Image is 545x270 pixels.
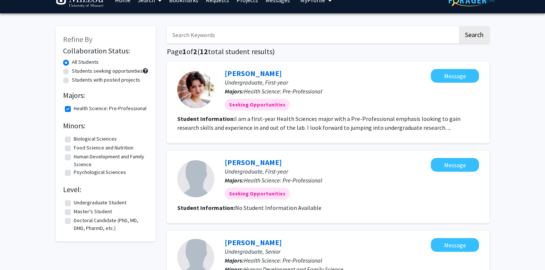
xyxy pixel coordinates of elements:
mat-chip: Seeking Opportunities [225,188,290,200]
span: No Student Information Available [235,204,321,211]
label: Master's Student [74,208,112,215]
mat-chip: Seeking Opportunities [225,99,290,111]
a: [PERSON_NAME] [225,158,282,167]
span: Health Science: Pre-Professional [244,177,322,184]
label: Undergraduate Student [74,199,126,207]
label: Biological Sciences [74,135,117,143]
label: Health Science: Pre-Professional [74,105,146,112]
h1: Page of ( total student results) [167,47,489,56]
a: [PERSON_NAME] [225,238,282,247]
span: Health Science: Pre-Professional [244,88,322,95]
button: Message Mars Finley [431,69,479,83]
span: 12 [200,47,208,56]
label: Food Science and Nutrition [74,144,133,152]
h2: Collaboration Status: [63,46,148,55]
label: Doctoral Candidate (PhD, MD, DMD, PharmD, etc.) [74,217,146,232]
span: Undergraduate, First-year [225,79,288,86]
input: Search Keywords [167,26,458,43]
label: Human Development and Family Science [74,153,146,168]
span: 2 [193,47,197,56]
label: Psychological Sciences [74,168,126,176]
label: Students with posted projects [72,76,140,84]
span: 1 [182,47,186,56]
span: Undergraduate, Senior [225,248,280,255]
h2: Minors: [63,121,148,130]
button: Message Garret Hoyes [431,158,479,172]
b: Majors: [225,88,244,95]
iframe: Chat [6,237,32,264]
b: Student Information: [177,115,235,122]
a: [PERSON_NAME] [225,69,282,78]
b: Majors: [225,177,244,184]
span: Undergraduate, First-year [225,168,288,175]
span: Refine By [63,34,92,44]
b: Student Information: [177,204,235,211]
button: Search [459,26,489,43]
b: Majors: [225,257,244,264]
button: Message Harley Felker [431,238,479,252]
h2: Level: [63,185,148,194]
fg-read-more: I am a first-year Health Sciences major with a Pre-Professional emphasis looking to gain research... [177,115,460,131]
h2: Majors: [63,91,148,100]
label: Students seeking opportunities [72,67,143,75]
span: Health Science: Pre-Professional [244,257,322,264]
label: All Students [72,58,99,66]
